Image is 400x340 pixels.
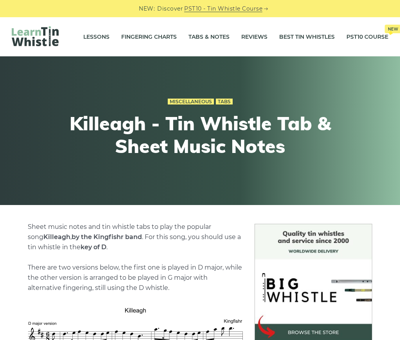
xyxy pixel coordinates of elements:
a: Best Tin Whistles [279,27,335,47]
a: Miscellaneous [168,99,214,105]
span: Sheet music notes and tin whistle tabs to play the popular song , [28,223,211,241]
strong: Killeagh [43,233,70,241]
a: Tabs [216,99,233,105]
h1: Killeagh - Tin Whistle Tab & Sheet Music Notes [56,112,344,157]
a: PST10 CourseNew [346,27,388,47]
span: by the Kingfishr b [72,233,129,241]
a: Lessons [83,27,109,47]
strong: and [72,233,142,241]
a: Reviews [241,27,267,47]
p: . For this song, you should use a tin whistle in the . There are two versions below, the first on... [28,222,242,293]
a: Fingering Charts [121,27,177,47]
img: LearnTinWhistle.com [12,26,59,46]
strong: key of D [81,243,106,251]
a: Tabs & Notes [188,27,230,47]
